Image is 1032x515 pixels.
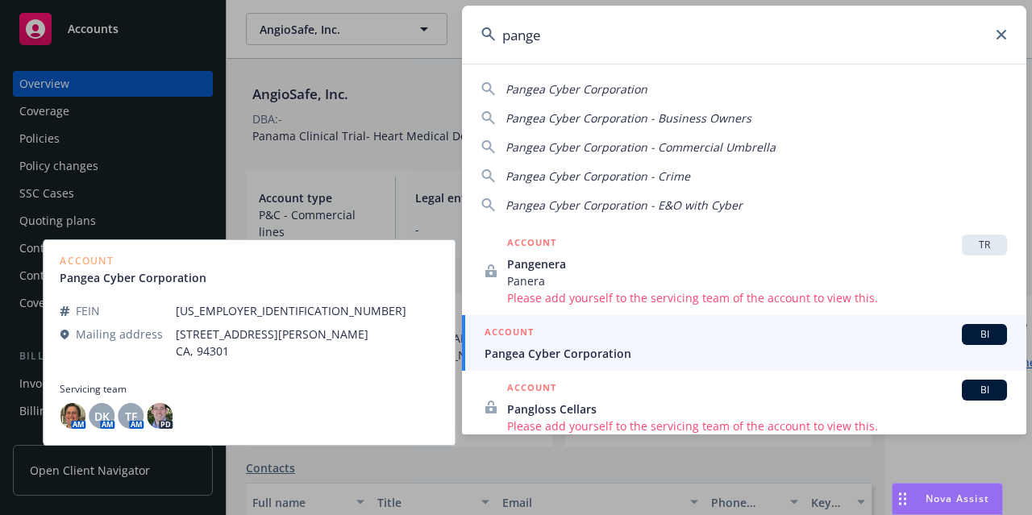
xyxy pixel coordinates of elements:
[506,81,647,97] span: Pangea Cyber Corporation
[968,327,1001,342] span: BI
[506,110,751,126] span: Pangea Cyber Corporation - Business Owners
[507,255,1007,272] span: Pangenera
[968,238,1001,252] span: TR
[506,139,776,155] span: Pangea Cyber Corporation - Commercial Umbrella
[507,272,1007,289] span: Panera
[462,6,1026,64] input: Search...
[485,345,1007,362] span: Pangea Cyber Corporation
[893,484,913,514] div: Drag to move
[892,483,1003,515] button: Nova Assist
[507,417,1007,434] span: Please add yourself to the servicing team of the account to view this.
[462,315,1026,371] a: ACCOUNTBIPangea Cyber Corporation
[462,226,1026,315] a: ACCOUNTTRPangeneraPaneraPlease add yourself to the servicing team of the account to view this.
[968,383,1001,397] span: BI
[507,235,556,254] h5: ACCOUNT
[462,371,1026,443] a: ACCOUNTBIPangloss CellarsPlease add yourself to the servicing team of the account to view this.
[506,197,743,213] span: Pangea Cyber Corporation - E&O with Cyber
[507,401,1007,417] span: Pangloss Cellars
[507,380,556,399] h5: ACCOUNT
[485,324,534,343] h5: ACCOUNT
[507,289,1007,306] span: Please add yourself to the servicing team of the account to view this.
[506,168,690,184] span: Pangea Cyber Corporation - Crime
[926,492,989,505] span: Nova Assist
